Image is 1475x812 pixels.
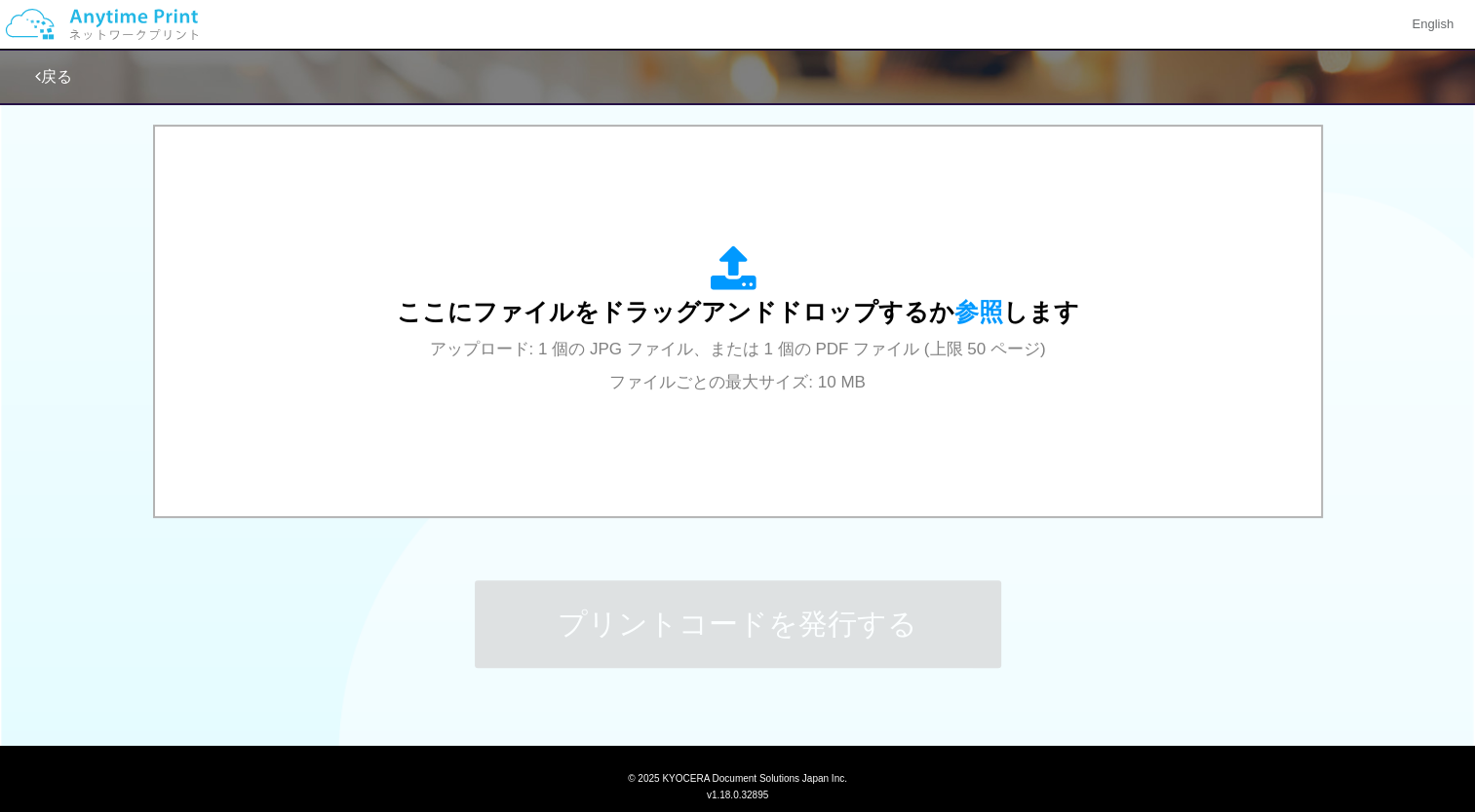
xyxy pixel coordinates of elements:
[397,298,1079,325] span: ここにファイルをドラッグアンドドロップするか します
[35,68,72,85] a: 戻る
[707,789,768,800] span: v1.18.0.32895
[430,340,1046,391] span: アップロード: 1 個の JPG ファイル、または 1 個の PDF ファイル (上限 50 ページ) ファイルごとの最大サイズ: 10 MB
[954,298,1003,325] span: 参照
[475,580,1001,668] button: プリントコードを発行する
[628,771,847,784] span: © 2025 KYOCERA Document Solutions Japan Inc.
